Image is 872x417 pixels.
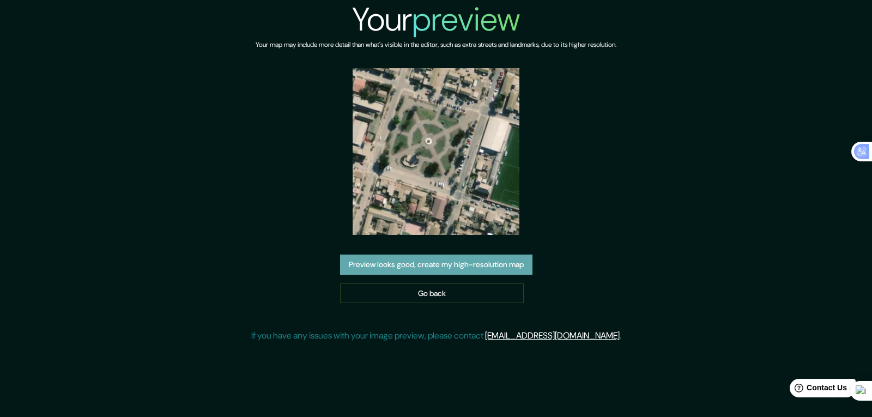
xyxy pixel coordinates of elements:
iframe: Help widget launcher [775,374,860,405]
a: [EMAIL_ADDRESS][DOMAIN_NAME] [485,330,620,341]
a: Go back [340,283,524,304]
h6: Your map may include more detail than what's visible in the editor, such as extra streets and lan... [256,39,616,51]
button: Preview looks good, create my high-resolution map [340,255,532,275]
p: If you have any issues with your image preview, please contact . [251,329,621,342]
img: created-map-preview [353,68,519,235]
